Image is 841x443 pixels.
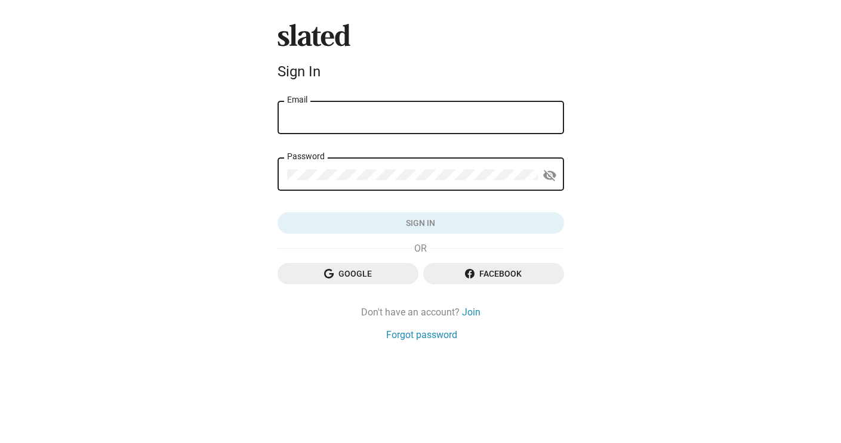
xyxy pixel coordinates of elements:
[278,263,418,284] button: Google
[462,306,480,318] a: Join
[433,263,554,284] span: Facebook
[278,63,564,80] div: Sign In
[386,329,457,341] a: Forgot password
[423,263,564,284] button: Facebook
[278,24,564,85] sl-branding: Sign In
[278,306,564,318] div: Don't have an account?
[543,166,557,185] mat-icon: visibility_off
[538,163,562,187] button: Show password
[287,263,409,284] span: Google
